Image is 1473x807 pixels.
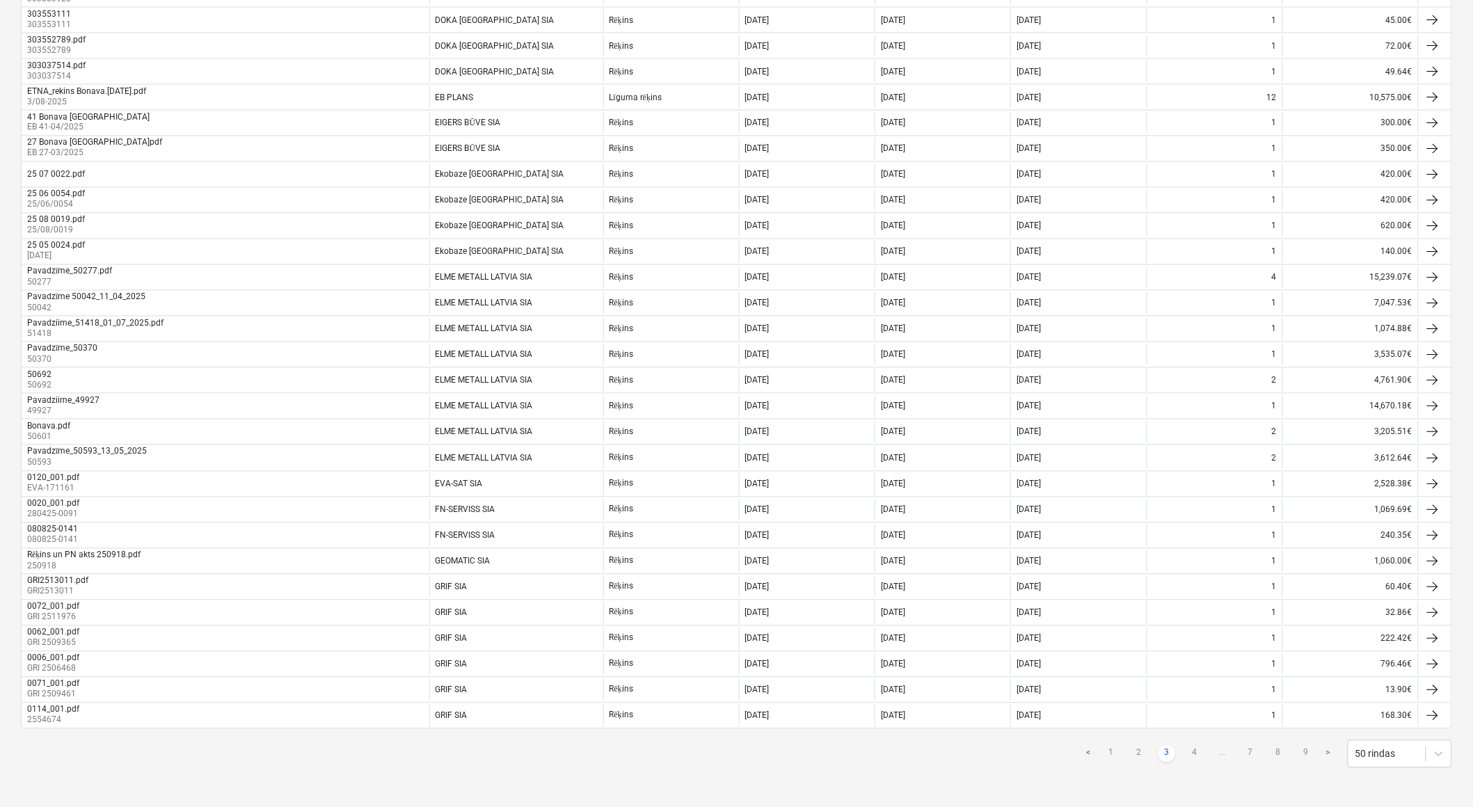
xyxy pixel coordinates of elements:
[436,427,533,437] div: ELME METALL LATVIA SIA
[436,582,468,592] div: GRIF SIA
[881,41,905,51] div: [DATE]
[27,663,82,675] p: GRI 2506468
[1017,582,1041,592] div: [DATE]
[436,608,468,618] div: GRIF SIA
[881,608,905,618] div: [DATE]
[881,15,905,25] div: [DATE]
[436,350,533,360] div: ELME METALL LATVIA SIA
[745,195,770,205] div: [DATE]
[881,505,905,515] div: [DATE]
[1282,369,1418,392] div: 4,761.90€
[27,35,86,45] div: 303552789.pdf
[745,711,770,721] div: [DATE]
[27,473,79,483] div: 0120_001.pdf
[610,633,633,644] div: Rēķins
[745,247,770,257] div: [DATE]
[1270,746,1287,762] a: Page 8
[1282,473,1418,495] div: 2,528.38€
[1017,401,1041,411] div: [DATE]
[1017,608,1041,618] div: [DATE]
[1017,531,1041,541] div: [DATE]
[745,454,770,463] div: [DATE]
[745,93,770,102] div: [DATE]
[27,344,97,354] div: Pavadzīme_50370
[1272,144,1277,154] div: 1
[881,427,905,437] div: [DATE]
[1272,582,1277,592] div: 1
[436,298,533,308] div: ELME METALL LATVIA SIA
[610,479,633,489] div: Rēķins
[436,273,533,282] div: ELME METALL LATVIA SIA
[27,534,81,546] p: 080825-0141
[1272,247,1277,257] div: 1
[1282,628,1418,650] div: 222.42€
[881,324,905,334] div: [DATE]
[1272,531,1277,541] div: 1
[1017,67,1041,77] div: [DATE]
[1272,195,1277,205] div: 1
[1017,41,1041,51] div: [DATE]
[1272,427,1277,437] div: 2
[27,679,79,689] div: 0071_001.pdf
[436,195,564,205] div: Ekobaze [GEOGRAPHIC_DATA] SIA
[881,247,905,257] div: [DATE]
[1017,505,1041,515] div: [DATE]
[1282,705,1418,727] div: 168.30€
[1131,746,1147,762] a: Page 2
[1017,376,1041,385] div: [DATE]
[881,350,905,360] div: [DATE]
[1282,9,1418,31] div: 45.00€
[27,61,86,70] div: 303037514.pdf
[881,401,905,411] div: [DATE]
[27,550,141,561] div: Rēķins un PN akts 250918.pdf
[610,221,633,232] div: Rēķins
[1017,479,1041,489] div: [DATE]
[881,221,905,231] div: [DATE]
[745,273,770,282] div: [DATE]
[881,582,905,592] div: [DATE]
[610,195,633,206] div: Rēķins
[1017,93,1041,102] div: [DATE]
[1272,401,1277,411] div: 1
[1282,679,1418,701] div: 13.90€
[1272,711,1277,721] div: 1
[27,380,54,392] p: 50692
[27,396,99,406] div: Pavadziime_49927
[610,710,633,721] div: Rēķins
[1017,660,1041,669] div: [DATE]
[436,144,501,154] div: EIGERS BŪVE SIA
[27,370,51,380] div: 50692
[610,170,633,180] div: Rēķins
[1282,86,1418,109] div: 10,575.00€
[610,427,633,438] div: Rēķins
[27,199,88,211] p: 25/06/0054
[610,556,633,566] div: Rēķins
[1282,318,1418,340] div: 1,074.88€
[436,170,564,179] div: Ekobaze [GEOGRAPHIC_DATA] SIA
[1272,15,1277,25] div: 1
[745,505,770,515] div: [DATE]
[1272,67,1277,77] div: 1
[1017,170,1041,179] div: [DATE]
[745,15,770,25] div: [DATE]
[436,247,564,257] div: Ekobaze [GEOGRAPHIC_DATA] SIA
[27,576,88,586] div: GRI2513011.pdf
[27,447,147,457] div: Pavadzīme_50593_13_05_2025
[27,241,85,250] div: 25 05 0024.pdf
[881,376,905,385] div: [DATE]
[27,45,88,56] p: 303552789
[27,602,79,612] div: 0072_001.pdf
[436,41,555,51] div: DOKA [GEOGRAPHIC_DATA] SIA
[745,401,770,411] div: [DATE]
[1017,144,1041,154] div: [DATE]
[1242,746,1259,762] a: Page 7
[1282,189,1418,211] div: 420.00€
[27,138,162,147] div: 27 Bonava [GEOGRAPHIC_DATA]pdf
[27,422,70,431] div: Bonava.pdf
[881,557,905,566] div: [DATE]
[436,660,468,669] div: GRIF SIA
[436,557,491,566] div: GEOMATIC SIA
[610,67,633,77] div: Rēķins
[1272,505,1277,515] div: 1
[1282,602,1418,624] div: 32.86€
